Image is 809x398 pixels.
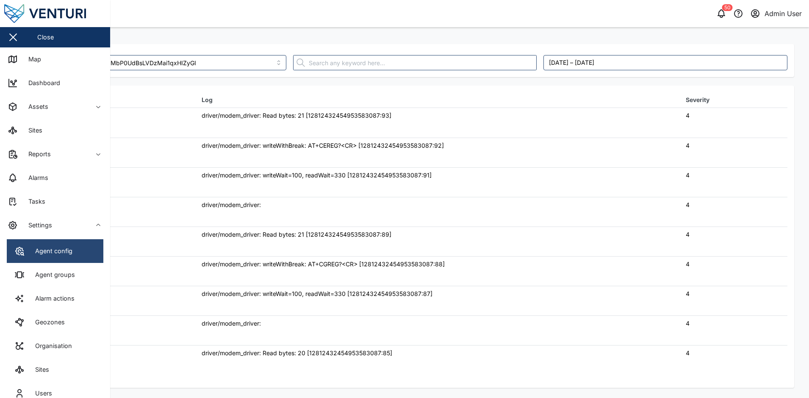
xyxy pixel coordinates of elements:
[202,171,665,180] div: driver/modem_driver: writeWait=100, readWait=330 [12812432454953583087:91]
[7,310,103,334] a: Geozones
[22,55,41,64] div: Map
[29,246,72,256] div: Agent config
[53,200,181,210] div: [DATE] 14:32:19
[29,270,75,279] div: Agent groups
[29,294,75,303] div: Alarm actions
[22,173,48,182] div: Alarms
[749,8,802,19] button: Admin User
[7,239,103,263] a: Agent config
[37,33,54,42] div: Close
[202,319,665,328] div: driver/modem_driver:
[293,55,537,70] input: Search any keyword here...
[53,260,181,269] div: [DATE] 14:32:19
[29,389,52,398] div: Users
[202,141,665,150] div: driver/modem_driver: writeWithBreak: AT+CEREG?<CR> [12812432454953583087:92]
[53,289,181,298] div: [DATE] 14:32:19
[202,111,665,120] div: driver/modem_driver: Read bytes: 21 [12812432454953583087:93]
[686,260,777,269] div: 4
[686,171,777,180] div: 4
[765,8,802,19] div: Admin User
[53,171,181,180] div: [DATE] 14:32:21
[4,4,114,23] img: Main Logo
[202,230,665,239] div: driver/modem_driver: Read bytes: 21 [12812432454953583087:89]
[202,289,665,298] div: driver/modem_driver: writeWait=100, readWait=330 [12812432454953583087:87]
[686,200,777,210] div: 4
[29,318,65,327] div: Geozones
[202,260,665,269] div: driver/modem_driver: writeWithBreak: AT+CGREG?<CR> [12812432454953583087:88]
[7,358,103,381] a: Sites
[22,197,45,206] div: Tasks
[7,263,103,287] a: Agent groups
[22,126,42,135] div: Sites
[686,319,777,328] div: 4
[53,111,181,120] div: [DATE] 14:32:21
[42,55,286,70] input: Choose an asset
[22,78,60,88] div: Dashboard
[22,221,52,230] div: Settings
[22,102,48,111] div: Assets
[202,348,665,358] div: driver/modem_driver: Read bytes: 20 [12812432454953583087:85]
[202,200,665,210] div: driver/modem_driver:
[29,365,49,374] div: Sites
[22,149,51,159] div: Reports
[686,111,777,120] div: 4
[543,55,787,70] button: September 3, 2025 – September 10, 2025
[676,92,787,108] th: Severity
[53,230,181,239] div: [DATE] 14:32:19
[686,141,777,150] div: 4
[53,319,181,328] div: [DATE] 14:32:17
[42,92,191,108] th: Timestamp
[53,348,181,358] div: [DATE] 14:32:17
[7,334,103,358] a: Organisation
[686,289,777,298] div: 4
[686,348,777,358] div: 4
[686,230,777,239] div: 4
[53,141,181,150] div: [DATE] 14:32:21
[722,4,733,11] div: 50
[29,341,72,351] div: Organisation
[191,92,676,108] th: Log
[7,287,103,310] a: Alarm actions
